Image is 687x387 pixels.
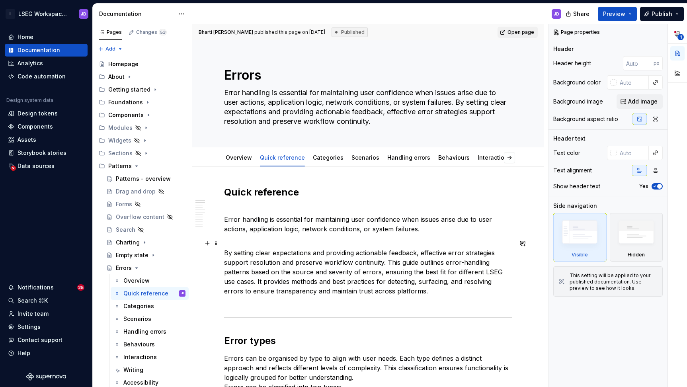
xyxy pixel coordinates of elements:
a: Quick referenceJD [111,287,189,300]
a: Storybook stories [5,147,88,159]
a: Analytics [5,57,88,70]
div: Analytics [18,59,43,67]
div: Visible [553,213,607,262]
div: JD [181,289,184,297]
button: Add image [617,94,663,109]
p: px [654,60,660,66]
div: Scenarios [348,149,383,166]
div: Forms [116,200,132,208]
div: Documentation [99,10,174,18]
div: Text alignment [553,166,592,174]
div: Components [18,123,53,131]
div: Header height [553,59,591,67]
div: LSEG Workspace Design System [18,10,69,18]
label: Yes [639,183,648,190]
div: Changes [136,29,167,35]
button: Help [5,347,88,360]
div: Header text [553,135,586,143]
div: Hidden [610,213,663,262]
div: Home [18,33,33,41]
a: Open page [498,27,538,38]
p: By setting clear expectations and providing actionable feedback, effective error strategies suppo... [224,238,512,305]
div: This setting will be applied to your published documentation. Use preview to see how it looks. [570,272,658,291]
div: Foundations [96,96,189,109]
button: Contact support [5,334,88,346]
a: Behaviours [438,154,470,161]
a: Invite team [5,307,88,320]
span: 1 [677,34,684,40]
span: 25 [77,284,84,291]
a: Code automation [5,70,88,83]
button: Preview [598,7,637,21]
h2: Error types [224,334,512,347]
div: Visible [572,252,588,258]
a: Quick reference [260,154,305,161]
div: Side navigation [553,202,597,210]
div: Behaviours [123,340,155,348]
a: Empty state [103,249,189,262]
div: Widgets [96,134,189,147]
div: Getting started [96,83,189,96]
a: Drag and drop [103,185,189,198]
div: Modules [96,121,189,134]
div: Errors [116,264,132,272]
div: Categories [310,149,347,166]
div: Empty state [116,251,148,259]
span: Open page [507,29,534,35]
span: Add [105,46,115,52]
div: Writing [123,366,143,374]
div: Categories [123,302,154,310]
a: Handling errors [111,325,189,338]
a: Data sources [5,160,88,172]
a: Categories [313,154,343,161]
button: Share [562,7,595,21]
div: Background aspect ratio [553,115,618,123]
a: Components [5,120,88,133]
a: Assets [5,133,88,146]
div: Overflow content [116,213,164,221]
textarea: Errors [222,66,511,85]
a: Scenarios [111,313,189,325]
div: Search [116,226,135,234]
div: Background image [553,98,603,106]
div: Quick reference [123,289,168,297]
div: Getting started [108,86,150,94]
div: Interactions [474,149,514,166]
button: Add [96,43,125,55]
div: Scenarios [123,315,151,323]
div: Header [553,45,574,53]
div: Components [96,109,189,121]
div: Overview [123,277,150,285]
p: Error handling is essential for maintaining user confidence when issues arise due to user actions... [224,205,512,234]
div: Show header text [553,182,600,190]
div: Search ⌘K [18,297,48,305]
div: Data sources [18,162,55,170]
textarea: Error handling is essential for maintaining user confidence when issues arise due to user actions... [222,86,511,128]
a: Design tokens [5,107,88,120]
div: Behaviours [435,149,473,166]
svg: Supernova Logo [26,373,66,381]
a: Documentation [5,44,88,57]
div: Handling errors [384,149,433,166]
span: Share [573,10,589,18]
a: Behaviours [111,338,189,351]
div: Accessibility [123,379,158,387]
div: Sections [96,147,189,160]
a: Home [5,31,88,43]
div: Quick reference [257,149,308,166]
div: Design system data [6,97,53,104]
div: Invite team [18,310,49,318]
div: Contact support [18,336,62,344]
a: Overview [226,154,252,161]
button: Notifications25 [5,281,88,294]
a: Categories [111,300,189,313]
a: Writing [111,364,189,376]
div: Settings [18,323,41,331]
span: Publish [652,10,672,18]
a: Interactions [478,154,511,161]
div: Notifications [18,283,54,291]
span: Preview [603,10,625,18]
div: About [108,73,125,81]
a: Handling errors [387,154,430,161]
button: LLSEG Workspace Design SystemJD [2,5,91,22]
